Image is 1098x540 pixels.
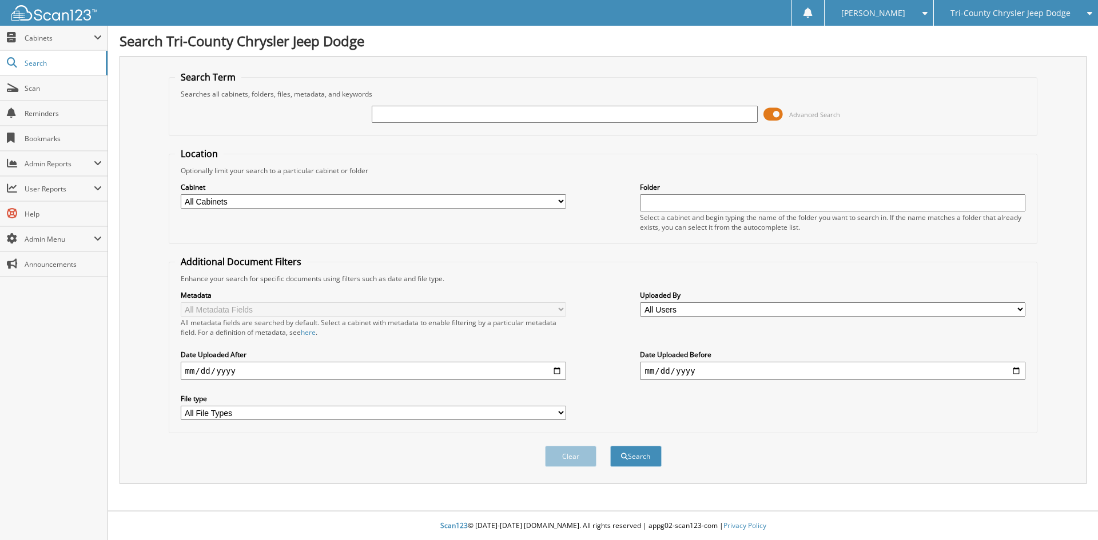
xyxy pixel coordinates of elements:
a: here [301,327,316,337]
a: Privacy Policy [723,521,766,530]
h1: Search Tri-County Chrysler Jeep Dodge [120,31,1087,50]
div: © [DATE]-[DATE] [DOMAIN_NAME]. All rights reserved | appg02-scan123-com | [108,512,1098,540]
button: Clear [545,446,596,467]
div: Searches all cabinets, folders, files, metadata, and keywords [175,89,1032,99]
label: Uploaded By [640,290,1025,300]
div: Optionally limit your search to a particular cabinet or folder [175,166,1032,175]
input: end [640,362,1025,380]
label: Date Uploaded Before [640,350,1025,359]
span: Search [25,58,100,68]
label: Folder [640,182,1025,192]
button: Search [610,446,662,467]
span: User Reports [25,184,94,194]
div: Enhance your search for specific documents using filters such as date and file type. [175,274,1032,283]
label: Date Uploaded After [181,350,566,359]
span: Help [25,209,102,219]
legend: Location [175,147,224,160]
span: Admin Menu [25,234,94,244]
legend: Search Term [175,71,241,83]
span: [PERSON_NAME] [841,10,905,17]
span: Tri-County Chrysler Jeep Dodge [950,10,1071,17]
div: Select a cabinet and begin typing the name of the folder you want to search in. If the name match... [640,213,1025,232]
span: Reminders [25,109,102,118]
span: Bookmarks [25,134,102,143]
div: All metadata fields are searched by default. Select a cabinet with metadata to enable filtering b... [181,318,566,337]
span: Announcements [25,259,102,269]
span: Cabinets [25,33,94,43]
img: scan123-logo-white.svg [11,5,97,21]
span: Scan [25,83,102,93]
input: start [181,362,566,380]
label: File type [181,394,566,403]
span: Advanced Search [789,110,840,119]
span: Admin Reports [25,159,94,169]
label: Cabinet [181,182,566,192]
label: Metadata [181,290,566,300]
span: Scan123 [440,521,468,530]
legend: Additional Document Filters [175,255,307,268]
